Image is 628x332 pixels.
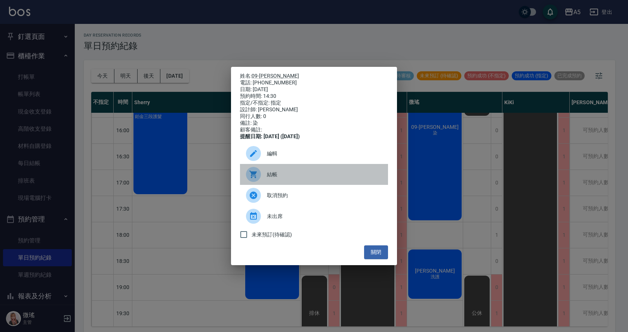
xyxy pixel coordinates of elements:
[240,106,388,113] div: 設計師: [PERSON_NAME]
[240,164,388,185] a: 結帳
[240,80,388,86] div: 電話: [PHONE_NUMBER]
[267,212,382,220] span: 未出席
[240,73,388,80] p: 姓名:
[240,133,388,140] div: 提醒日期: [DATE] ([DATE])
[240,93,388,100] div: 預約時間: 14:30
[240,113,388,120] div: 同行人數: 0
[252,231,292,239] span: 未來預訂(待確認)
[267,171,382,179] span: 結帳
[364,245,388,259] button: 關閉
[240,86,388,93] div: 日期: [DATE]
[240,185,388,206] div: 取消預約
[240,206,388,227] div: 未出席
[252,73,299,79] a: 09-[PERSON_NAME]
[267,150,382,158] span: 編輯
[240,143,388,164] div: 編輯
[240,100,388,106] div: 指定/不指定: 指定
[240,120,388,127] div: 備註: 染
[240,127,388,133] div: 顧客備註:
[267,192,382,199] span: 取消預約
